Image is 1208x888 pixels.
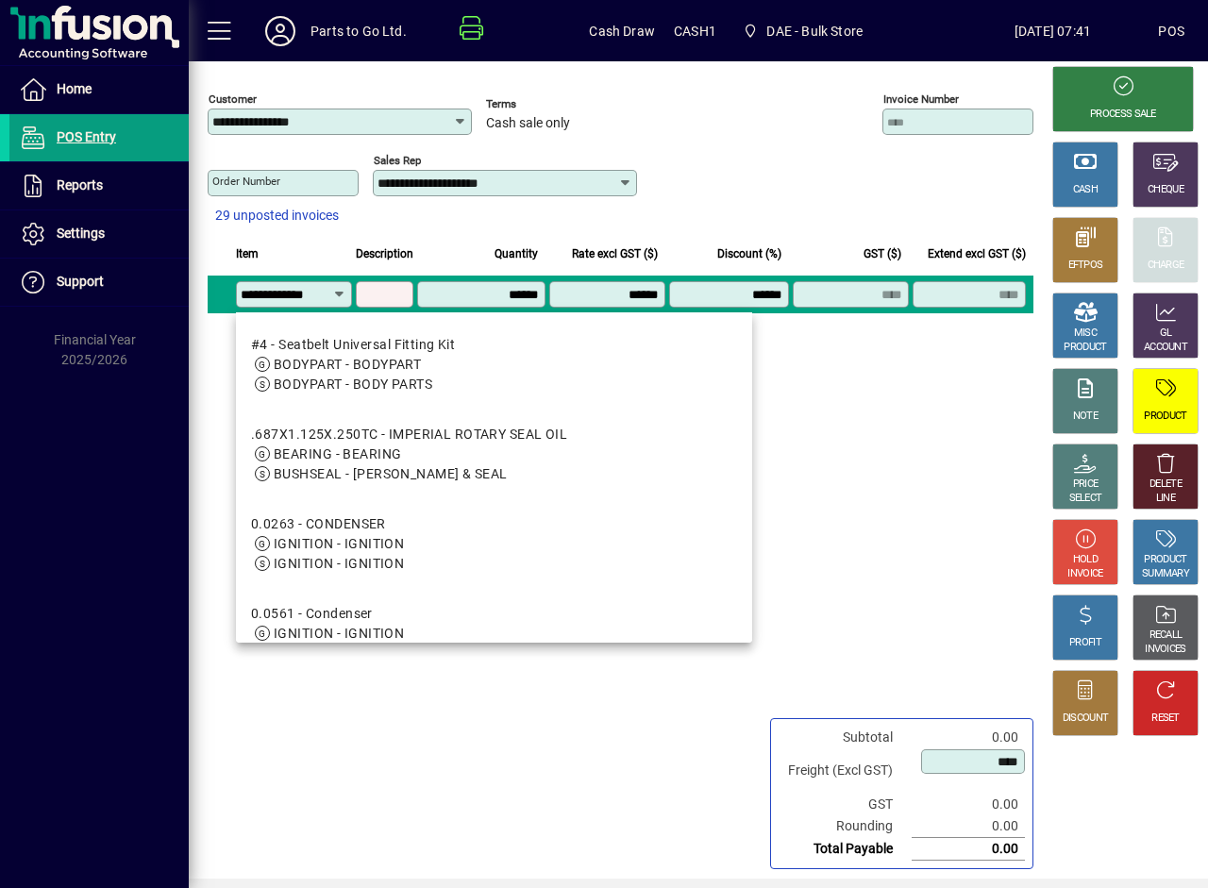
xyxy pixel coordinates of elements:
[1160,327,1172,341] div: GL
[57,274,104,289] span: Support
[274,357,421,372] span: BODYPART - BODYPART
[1156,492,1175,506] div: LINE
[57,81,92,96] span: Home
[236,243,259,264] span: Item
[1090,108,1156,122] div: PROCESS SALE
[251,604,404,624] div: 0.0561 - Condenser
[674,16,716,46] span: CASH1
[779,794,912,815] td: GST
[1073,553,1098,567] div: HOLD
[1073,410,1098,424] div: NOTE
[779,838,912,861] td: Total Payable
[912,838,1025,861] td: 0.00
[486,116,570,131] span: Cash sale only
[1151,712,1180,726] div: RESET
[274,446,401,461] span: BEARING - BEARING
[274,536,404,551] span: IGNITION - IGNITION
[236,320,752,410] mat-option: #4 - Seatbelt Universal Fitting Kit
[1069,636,1101,650] div: PROFIT
[251,335,455,355] div: #4 - Seatbelt Universal Fitting Kit
[9,210,189,258] a: Settings
[717,243,781,264] span: Discount (%)
[1145,643,1185,657] div: INVOICES
[1073,183,1098,197] div: CASH
[779,748,912,794] td: Freight (Excl GST)
[215,206,339,226] span: 29 unposted invoices
[274,626,404,641] span: IGNITION - IGNITION
[495,243,538,264] span: Quantity
[57,177,103,193] span: Reports
[274,556,404,571] span: IGNITION - IGNITION
[236,589,752,659] mat-option: 0.0561 - Condenser
[912,794,1025,815] td: 0.00
[1144,410,1186,424] div: PRODUCT
[274,466,508,481] span: BUSHSEAL - [PERSON_NAME] & SEAL
[1068,259,1103,273] div: EFTPOS
[864,243,901,264] span: GST ($)
[1064,341,1106,355] div: PRODUCT
[1144,341,1187,355] div: ACCOUNT
[928,243,1026,264] span: Extend excl GST ($)
[356,243,413,264] span: Description
[883,92,959,106] mat-label: Invoice number
[779,815,912,838] td: Rounding
[9,162,189,209] a: Reports
[236,499,752,589] mat-option: 0.0263 - CONDENSER
[9,66,189,113] a: Home
[1142,567,1189,581] div: SUMMARY
[208,199,346,233] button: 29 unposted invoices
[589,16,655,46] span: Cash Draw
[209,92,257,106] mat-label: Customer
[57,129,116,144] span: POS Entry
[57,226,105,241] span: Settings
[250,14,310,48] button: Profile
[9,259,189,306] a: Support
[1073,478,1099,492] div: PRICE
[1148,183,1183,197] div: CHEQUE
[766,16,863,46] span: DAE - Bulk Store
[1067,567,1102,581] div: INVOICE
[912,727,1025,748] td: 0.00
[1158,16,1184,46] div: POS
[1149,628,1183,643] div: RECALL
[1063,712,1108,726] div: DISCOUNT
[310,16,407,46] div: Parts to Go Ltd.
[251,425,567,444] div: .687X1.125X.250TC - IMPERIAL ROTARY SEAL OIL
[779,727,912,748] td: Subtotal
[1074,327,1097,341] div: MISC
[1149,478,1182,492] div: DELETE
[948,16,1159,46] span: [DATE] 07:41
[251,514,404,534] div: 0.0263 - CONDENSER
[1148,259,1184,273] div: CHARGE
[274,377,432,392] span: BODYPART - BODY PARTS
[486,98,599,110] span: Terms
[374,154,421,167] mat-label: Sales rep
[1144,553,1186,567] div: PRODUCT
[735,14,870,48] span: DAE - Bulk Store
[212,175,280,188] mat-label: Order number
[912,815,1025,838] td: 0.00
[236,410,752,499] mat-option: .687X1.125X.250TC - IMPERIAL ROTARY SEAL OIL
[1069,492,1102,506] div: SELECT
[572,243,658,264] span: Rate excl GST ($)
